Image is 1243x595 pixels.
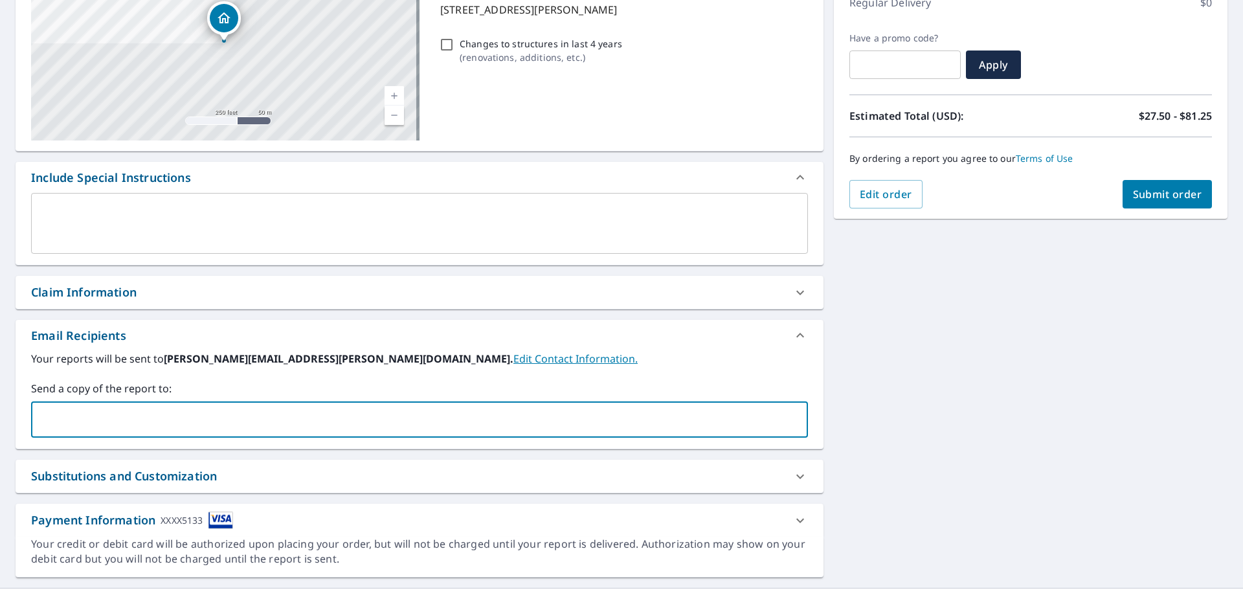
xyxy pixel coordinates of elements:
label: Have a promo code? [849,32,961,44]
button: Edit order [849,180,923,208]
a: EditContactInfo [513,352,638,366]
p: $27.50 - $81.25 [1139,108,1212,124]
p: Changes to structures in last 4 years [460,37,622,51]
a: Terms of Use [1016,152,1073,164]
p: ( renovations, additions, etc. ) [460,51,622,64]
p: Estimated Total (USD): [849,108,1031,124]
span: Submit order [1133,187,1202,201]
div: Payment InformationXXXX5133cardImage [16,504,823,537]
label: Send a copy of the report to: [31,381,808,396]
p: By ordering a report you agree to our [849,153,1212,164]
div: Email Recipients [16,320,823,351]
p: [STREET_ADDRESS][PERSON_NAME] [440,2,803,17]
span: Apply [976,58,1011,72]
div: Substitutions and Customization [16,460,823,493]
div: Email Recipients [31,327,126,344]
button: Submit order [1123,180,1213,208]
div: Your credit or debit card will be authorized upon placing your order, but will not be charged unt... [31,537,808,567]
div: Dropped pin, building 1, Residential property, 18 Garren Mountain Ln Fairview, NC 28730 [207,1,241,41]
div: Include Special Instructions [16,162,823,193]
a: Current Level 17, Zoom Out [385,106,404,125]
div: Claim Information [16,276,823,309]
div: Claim Information [31,284,137,301]
span: Edit order [860,187,912,201]
b: [PERSON_NAME][EMAIL_ADDRESS][PERSON_NAME][DOMAIN_NAME]. [164,352,513,366]
div: XXXX5133 [161,511,203,529]
a: Current Level 17, Zoom In [385,86,404,106]
div: Payment Information [31,511,233,529]
div: Substitutions and Customization [31,467,217,485]
label: Your reports will be sent to [31,351,808,366]
div: Include Special Instructions [31,169,191,186]
img: cardImage [208,511,233,529]
button: Apply [966,51,1021,79]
